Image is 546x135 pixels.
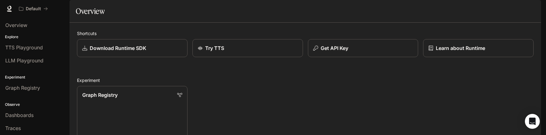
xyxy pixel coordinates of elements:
a: Learn about Runtime [423,39,534,57]
p: Get API Key [321,44,348,52]
h2: Experiment [77,77,534,83]
button: Get API Key [308,39,418,57]
p: Learn about Runtime [436,44,485,52]
p: Default [26,6,41,11]
p: Download Runtime SDK [90,44,146,52]
div: Open Intercom Messenger [525,114,540,129]
p: Try TTS [205,44,224,52]
p: Graph Registry [82,91,118,99]
a: Try TTS [192,39,303,57]
a: Download Runtime SDK [77,39,187,57]
button: All workspaces [16,2,51,15]
h1: Overview [76,5,105,17]
h2: Shortcuts [77,30,534,37]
